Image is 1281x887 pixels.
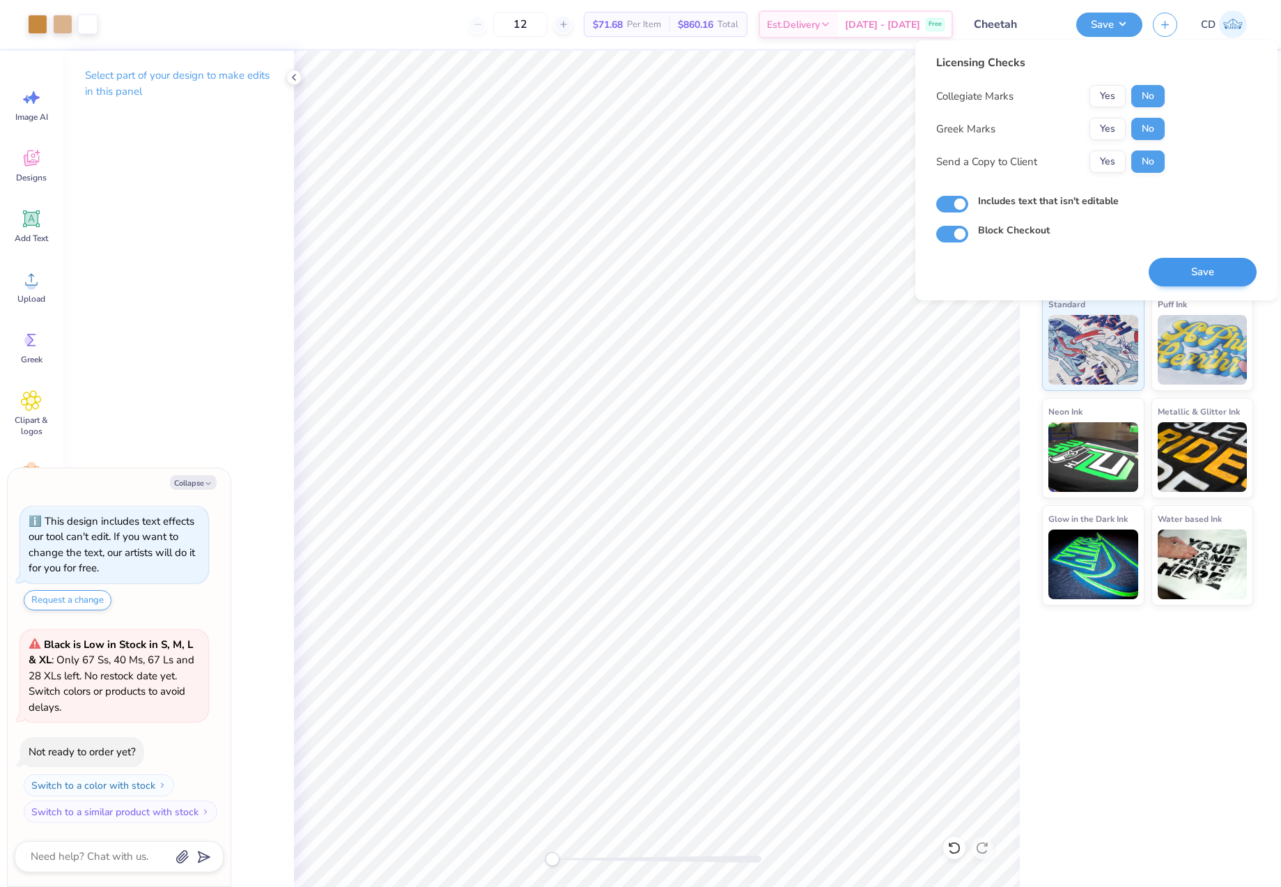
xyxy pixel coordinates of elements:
[978,194,1119,208] label: Includes text that isn't editable
[545,852,559,866] div: Accessibility label
[929,20,942,29] span: Free
[1158,422,1248,492] img: Metallic & Glitter Ink
[29,745,136,759] div: Not ready to order yet?
[15,233,48,244] span: Add Text
[593,17,623,32] span: $71.68
[16,172,47,183] span: Designs
[1149,258,1257,286] button: Save
[1131,118,1165,140] button: No
[678,17,713,32] span: $860.16
[1089,118,1126,140] button: Yes
[29,638,193,668] strong: Black is Low in Stock in S, M, L & XL
[963,10,1066,38] input: Untitled Design
[1131,85,1165,107] button: No
[936,154,1037,170] div: Send a Copy to Client
[936,88,1014,105] div: Collegiate Marks
[1048,297,1085,311] span: Standard
[24,590,111,610] button: Request a change
[1089,151,1126,173] button: Yes
[936,121,995,137] div: Greek Marks
[15,111,48,123] span: Image AI
[1048,404,1082,419] span: Neon Ink
[24,774,174,796] button: Switch to a color with stock
[1158,530,1248,599] img: Water based Ink
[493,12,548,37] input: – –
[1158,404,1240,419] span: Metallic & Glitter Ink
[1089,85,1126,107] button: Yes
[936,54,1165,71] div: Licensing Checks
[21,354,42,365] span: Greek
[1076,13,1142,37] button: Save
[29,514,195,576] div: This design includes text effects our tool can't edit. If you want to change the text, our artist...
[29,638,194,714] span: : Only 67 Ss, 40 Ms, 67 Ls and 28 XLs left. No restock date yet. Switch colors or products to avo...
[24,801,217,823] button: Switch to a similar product with stock
[845,17,920,32] span: [DATE] - [DATE]
[627,17,661,32] span: Per Item
[717,17,738,32] span: Total
[170,475,217,490] button: Collapse
[1048,511,1128,526] span: Glow in the Dark Ink
[1195,10,1253,38] a: CD
[1048,530,1138,599] img: Glow in the Dark Ink
[158,781,166,789] img: Switch to a color with stock
[1158,297,1187,311] span: Puff Ink
[1048,422,1138,492] img: Neon Ink
[85,68,272,100] p: Select part of your design to make edits in this panel
[17,293,45,304] span: Upload
[978,223,1050,238] label: Block Checkout
[1201,17,1216,33] span: CD
[201,808,210,816] img: Switch to a similar product with stock
[1158,511,1222,526] span: Water based Ink
[1219,10,1247,38] img: Cedric Diasanta
[8,415,54,437] span: Clipart & logos
[1158,315,1248,385] img: Puff Ink
[767,17,820,32] span: Est. Delivery
[1131,151,1165,173] button: No
[1048,315,1138,385] img: Standard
